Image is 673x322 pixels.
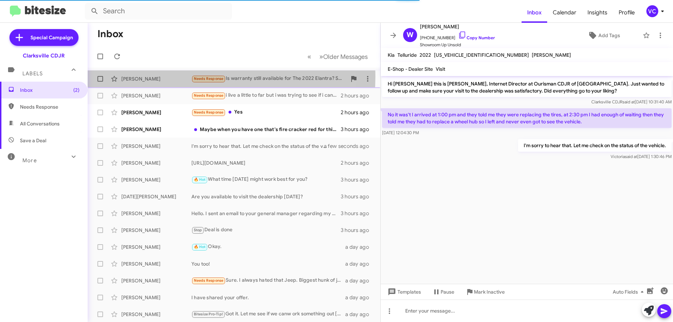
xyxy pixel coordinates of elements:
span: W [407,29,414,41]
div: a day ago [345,311,375,318]
div: Okay. [191,243,345,251]
div: [PERSON_NAME] [121,109,191,116]
div: [PERSON_NAME] [121,311,191,318]
div: a day ago [345,277,375,284]
div: Deal is done [191,226,341,234]
div: I'm sorry to hear that. Let me check on the status of the vehicle. [191,143,333,150]
button: Mark Inactive [460,286,510,298]
div: 3 hours ago [341,193,375,200]
button: Auto Fields [607,286,652,298]
div: VC [646,5,658,17]
div: [PERSON_NAME] [121,227,191,234]
div: 3 hours ago [341,126,375,133]
span: Victoria [DATE] 1:30:46 PM [611,154,672,159]
div: [PERSON_NAME] [121,176,191,183]
span: [PHONE_NUMBER] [420,31,495,41]
input: Search [85,3,232,20]
div: [DATE][PERSON_NAME] [121,193,191,200]
span: Mark Inactive [474,286,505,298]
div: a day ago [345,294,375,301]
div: I have shared your offer. [191,294,345,301]
span: Auto Fields [613,286,646,298]
button: Previous [303,49,315,64]
span: Bitesize Pro-Tip! [194,312,223,316]
span: Needs Response [194,76,224,81]
div: Sure. I always hated that Jeep. Biggest hunk of junk I have ever owned. [191,276,345,285]
div: a few seconds ago [333,143,375,150]
span: Inbox [20,87,80,94]
div: [PERSON_NAME] [121,294,191,301]
span: Templates [386,286,421,298]
div: Yes [191,108,341,116]
div: [PERSON_NAME] [121,260,191,267]
div: [URL][DOMAIN_NAME] [191,159,341,166]
button: Templates [381,286,427,298]
span: Needs Response [194,110,224,115]
p: No it was't I arrived at 1:00 pm and they told me they were replacing the tires, at 2:30 pm I had... [382,108,672,128]
span: said at [625,154,637,159]
span: « [307,52,311,61]
div: 2 hours ago [341,109,375,116]
span: More [22,157,37,164]
span: E-Shop - Dealer Site [388,66,433,72]
span: Needs Response [20,103,80,110]
div: What time [DATE] might work best for you? [191,176,341,184]
button: Next [315,49,372,64]
a: Inbox [522,2,547,23]
span: 2022 [420,52,431,58]
div: 2 hours ago [341,92,375,99]
span: Kia [388,52,395,58]
nav: Page navigation example [304,49,372,64]
span: Labels [22,70,43,77]
h1: Inbox [97,28,123,40]
span: 🔥 Hot [194,177,206,182]
a: Copy Number [458,35,495,40]
span: Save a Deal [20,137,46,144]
div: [PERSON_NAME] [121,75,191,82]
button: VC [640,5,665,17]
a: Calendar [547,2,582,23]
span: Telluride [397,52,417,58]
span: [PERSON_NAME] [420,22,495,31]
div: You too! [191,260,345,267]
div: Clarksville CDJR [23,52,65,59]
div: Maybe when you have one that's fire cracker red for thirty thousand dollars as advertised [191,126,341,133]
div: a day ago [345,244,375,251]
span: Pause [441,286,454,298]
div: 3 hours ago [341,227,375,234]
span: » [319,52,323,61]
span: Clarksville CDJR [DATE] 10:31:40 AM [591,99,672,104]
div: [PERSON_NAME] [121,143,191,150]
div: a day ago [345,260,375,267]
span: Add Tags [598,29,620,42]
div: Got it. Let me see if we canw ork something out [DATE]. [191,310,345,318]
div: [PERSON_NAME] [121,277,191,284]
div: [PERSON_NAME] [121,244,191,251]
div: 3 hours ago [341,176,375,183]
span: Needs Response [194,278,224,283]
div: [PERSON_NAME] [121,126,191,133]
div: [PERSON_NAME] [121,159,191,166]
div: [PERSON_NAME] [121,92,191,99]
span: Special Campaign [30,34,73,41]
div: Hello. I sent an email to your general manager regarding my visit [191,210,341,217]
div: [PERSON_NAME] [121,210,191,217]
span: [US_VEHICLE_IDENTIFICATION_NUMBER] [434,52,529,58]
div: 3 hours ago [341,210,375,217]
a: Insights [582,2,613,23]
div: 2 hours ago [341,159,375,166]
span: Stop [194,228,202,232]
span: Visit [436,66,445,72]
p: I'm sorry to hear that. Let me check on the status of the vehicle. [518,139,672,152]
p: Hi [PERSON_NAME] this is [PERSON_NAME], Internet Director at Ourisman CDJR of [GEOGRAPHIC_DATA]. ... [382,77,672,97]
span: said at [623,99,635,104]
a: Profile [613,2,640,23]
span: (2) [73,87,80,94]
a: Special Campaign [9,29,79,46]
span: Showroom Up Unsold [420,41,495,48]
span: [PERSON_NAME] [532,52,571,58]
